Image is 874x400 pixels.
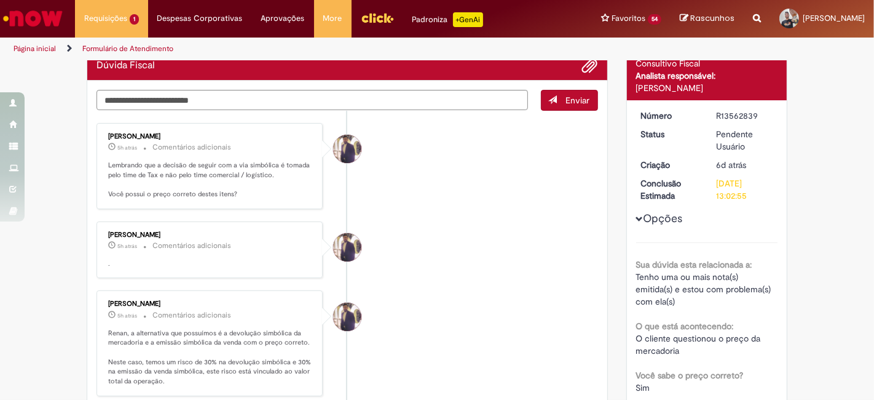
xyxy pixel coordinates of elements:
b: Sua dúvida esta relacionada a: [636,259,752,270]
p: +GenAi [453,12,483,27]
button: Enviar [541,90,598,111]
time: 29/09/2025 08:15:33 [117,242,137,250]
span: 1 [130,14,139,25]
ul: Trilhas de página [9,38,573,60]
div: Padroniza [412,12,483,27]
span: Tenho uma ou mais nota(s) emitida(s) e estou com problema(s) com ela(s) [636,271,774,307]
dt: Conclusão Estimada [632,177,707,202]
div: R13562839 [716,110,773,122]
time: 29/09/2025 08:15:19 [117,312,137,319]
p: Lembrando que a decisão de seguir com a via simbólica é tomada pelo time de Tax e não pelo time c... [108,161,313,199]
img: click_logo_yellow_360x200.png [361,9,394,27]
time: 29/09/2025 08:16:24 [117,144,137,151]
small: Comentários adicionais [152,310,231,321]
div: Gabriel Rodrigues Barao [333,233,361,262]
div: Analista responsável: [636,70,778,82]
dt: Criação [632,159,707,171]
dt: Status [632,128,707,140]
a: Página inicial [14,44,56,54]
div: Pendente Usuário [716,128,773,153]
span: 54 [648,14,661,25]
p: . [108,259,313,269]
div: Gabriel Rodrigues Barao [333,135,361,163]
button: Adicionar anexos [582,58,598,74]
b: Você sabe o preço correto? [636,370,744,381]
span: Aprovações [261,12,305,25]
span: More [323,12,342,25]
div: [PERSON_NAME] [108,231,313,239]
textarea: Digite sua mensagem aqui... [96,90,528,110]
span: Rascunhos [690,12,734,24]
span: 5h atrás [117,312,137,319]
a: Rascunhos [680,13,734,25]
small: Comentários adicionais [152,241,231,251]
div: [PERSON_NAME] [108,133,313,140]
dt: Número [632,110,707,122]
time: 24/09/2025 12:29:32 [716,159,746,170]
h2: Dúvida Fiscal Histórico de tíquete [96,60,155,71]
img: ServiceNow [1,6,65,31]
div: [PERSON_NAME] [108,300,313,308]
span: Sim [636,382,650,393]
div: [PERSON_NAME] [636,82,778,94]
span: Requisições [84,12,127,25]
a: Formulário de Atendimento [82,44,173,54]
div: [DATE] 13:02:55 [716,177,773,202]
span: 6d atrás [716,159,746,170]
p: Renan, a alternativa que possuímos é a devolução simbólica da mercadoria e a emissão simbólica da... [108,329,313,386]
span: [PERSON_NAME] [803,13,865,23]
span: Favoritos [612,12,645,25]
span: Enviar [566,95,590,106]
span: Despesas Corporativas [157,12,243,25]
small: Comentários adicionais [152,142,231,153]
span: 5h atrás [117,144,137,151]
div: Gabriel Rodrigues Barao [333,303,361,331]
div: 24/09/2025 12:29:32 [716,159,773,171]
span: O cliente questionou o preço da mercadoria [636,333,763,356]
span: 5h atrás [117,242,137,250]
b: O que está acontecendo: [636,321,734,332]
